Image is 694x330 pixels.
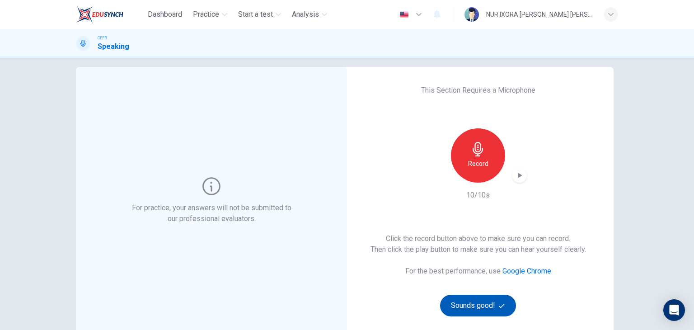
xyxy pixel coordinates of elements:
[399,11,410,18] img: en
[98,41,129,52] h1: Speaking
[189,6,231,23] button: Practice
[464,7,479,22] img: Profile picture
[502,267,551,275] a: Google Chrome
[234,6,285,23] button: Start a test
[663,299,685,321] div: Open Intercom Messenger
[421,85,535,96] h6: This Section Requires a Microphone
[288,6,331,23] button: Analysis
[98,35,107,41] span: CEFR
[466,190,490,201] h6: 10/10s
[468,158,488,169] h6: Record
[193,9,219,20] span: Practice
[370,233,586,255] h6: Click the record button above to make sure you can record. Then click the play button to make sur...
[486,9,593,20] div: NUR IXORA [PERSON_NAME] [PERSON_NAME]
[405,266,551,277] h6: For the best performance, use
[451,128,505,183] button: Record
[440,295,516,316] button: Sounds good!
[148,9,182,20] span: Dashboard
[76,5,123,24] img: EduSynch logo
[76,5,144,24] a: EduSynch logo
[292,9,319,20] span: Analysis
[130,203,293,224] h6: For practice, your answers will not be submitted to our professional evaluators.
[144,6,186,23] button: Dashboard
[238,9,273,20] span: Start a test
